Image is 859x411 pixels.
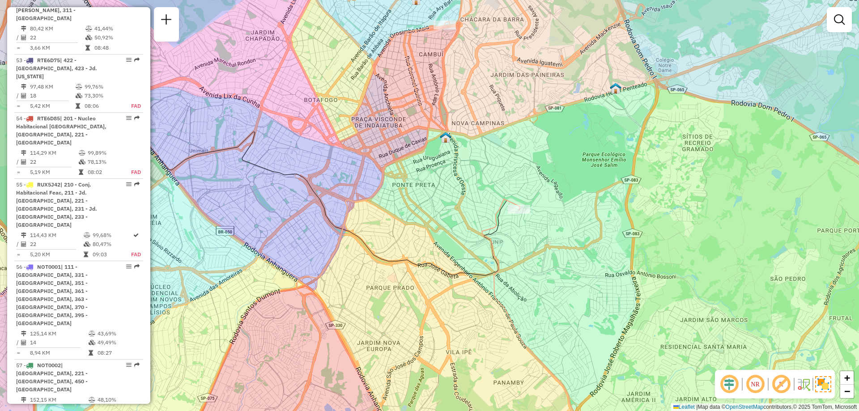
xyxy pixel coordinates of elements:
i: Tempo total em rota [76,103,80,109]
i: Distância Total [21,233,26,238]
div: Map data © contributors,© 2025 TomTom, Microsoft [671,403,859,411]
img: Campinas [440,131,451,143]
td: 09:03 [92,250,131,259]
i: Total de Atividades [21,242,26,247]
i: Total de Atividades [21,340,26,345]
i: Rota otimizada [133,233,139,238]
td: 99,68% [92,231,131,240]
span: 57 - [16,362,88,393]
td: 99,76% [84,82,121,91]
em: Rota exportada [134,182,140,187]
em: Rota exportada [134,264,140,269]
td: 08:27 [97,348,140,357]
td: 99,89% [87,148,122,157]
td: FAD [131,250,141,259]
td: 43,69% [97,329,140,338]
span: | 201 - Nucleo Habitacional [GEOGRAPHIC_DATA], [GEOGRAPHIC_DATA], 221 - [GEOGRAPHIC_DATA] [16,115,106,146]
span: | 422 - [GEOGRAPHIC_DATA], 423 - Jd. [US_STATE] [16,57,97,80]
td: = [16,43,21,52]
td: 5,20 KM [30,250,83,259]
i: Total de Atividades [21,35,26,40]
a: Nova sessão e pesquisa [157,11,175,31]
td: = [16,348,21,357]
td: 152,15 KM [30,395,88,404]
i: % de utilização da cubagem [84,242,90,247]
span: Ocultar deslocamento [719,373,740,395]
td: 3,66 KM [30,43,85,52]
td: / [16,91,21,100]
td: 97,48 KM [30,82,75,91]
span: Exibir rótulo [770,373,792,395]
td: 78,13% [87,157,122,166]
i: Distância Total [21,397,26,403]
span: Ocultar NR [744,373,766,395]
i: % de utilização da cubagem [76,93,82,98]
em: Opções [126,115,132,121]
td: 48,10% [97,395,140,404]
span: RUX5J42 [37,181,60,188]
td: 22 [30,157,78,166]
td: 5,42 KM [30,102,75,110]
td: 08:48 [94,43,139,52]
i: % de utilização da cubagem [89,340,95,345]
i: Total de Atividades [21,93,26,98]
span: 53 - [16,57,97,80]
i: Distância Total [21,150,26,156]
td: 08:06 [84,102,121,110]
span: 55 - [16,181,97,228]
td: = [16,102,21,110]
em: Opções [126,264,132,269]
span: 56 - [16,263,88,326]
span: | 111 - [GEOGRAPHIC_DATA], 331 - [GEOGRAPHIC_DATA], 351 - [GEOGRAPHIC_DATA], 361 - [GEOGRAPHIC_DA... [16,263,88,326]
td: 49,49% [97,338,140,347]
i: % de utilização da cubagem [85,35,92,40]
span: | 210 - Conj. Habitacional Feac, 211 - Jd. [GEOGRAPHIC_DATA], 221 - [GEOGRAPHIC_DATA], 231 - Jd. ... [16,181,97,228]
a: Zoom out [840,385,854,398]
td: 80,47% [92,240,131,249]
i: % de utilização do peso [85,26,92,31]
td: 08:02 [87,168,122,177]
i: % de utilização do peso [79,150,85,156]
i: Total de Atividades [21,159,26,165]
td: / [16,157,21,166]
td: / [16,338,21,347]
em: Opções [126,362,132,368]
i: Tempo total em rota [84,252,88,257]
td: 5,19 KM [30,168,78,177]
td: 14 [30,338,88,347]
a: Zoom in [840,371,854,385]
td: 18 [30,91,75,100]
td: 22 [30,240,83,249]
i: % de utilização da cubagem [79,159,85,165]
span: + [844,372,850,383]
span: 54 - [16,115,106,146]
em: Rota exportada [134,362,140,368]
span: RTE6D75 [37,57,60,64]
em: Opções [126,182,132,187]
td: 80,42 KM [30,24,85,33]
img: Exibir/Ocultar setores [815,376,831,392]
td: 41,44% [94,24,139,33]
span: NOT0001 [37,263,61,270]
span: − [844,386,850,397]
td: 125,14 KM [30,329,88,338]
td: 22 [30,33,85,42]
td: 8,94 KM [30,348,88,357]
em: Opções [126,57,132,63]
i: Tempo total em rota [85,45,90,51]
a: OpenStreetMap [726,404,764,410]
a: Exibir filtros [830,11,848,29]
span: NOT0002 [37,362,61,369]
img: Bees [610,82,621,94]
i: % de utilização do peso [84,233,90,238]
i: Distância Total [21,84,26,89]
td: FAD [122,168,141,177]
td: = [16,250,21,259]
span: | [696,404,697,410]
img: Fluxo de ruas [796,377,811,391]
td: FAD [121,102,141,110]
span: RTE6D85 [37,115,60,122]
a: Leaflet [673,404,695,410]
td: = [16,168,21,177]
td: / [16,240,21,249]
